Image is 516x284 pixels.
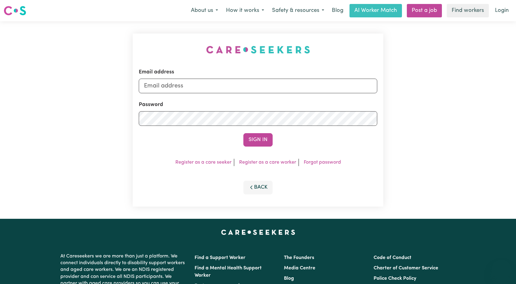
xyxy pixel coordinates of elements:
[195,255,245,260] a: Find a Support Worker
[374,255,411,260] a: Code of Conduct
[491,4,512,17] a: Login
[374,276,416,281] a: Police Check Policy
[374,266,438,271] a: Charter of Customer Service
[221,230,295,235] a: Careseekers home page
[4,5,26,16] img: Careseekers logo
[284,276,294,281] a: Blog
[284,266,315,271] a: Media Centre
[139,68,174,76] label: Email address
[187,4,222,17] button: About us
[304,160,341,165] a: Forgot password
[243,133,273,147] button: Sign In
[4,4,26,18] a: Careseekers logo
[239,160,296,165] a: Register as a care worker
[139,101,163,108] label: Password
[268,4,328,17] button: Safety & resources
[175,160,231,165] a: Register as a care seeker
[222,4,268,17] button: How it works
[243,181,273,194] button: Back
[492,260,511,279] iframe: Button to launch messaging window
[447,4,489,17] a: Find workers
[284,255,314,260] a: The Founders
[139,79,377,93] input: Email address
[349,4,402,17] a: AI Worker Match
[195,266,262,278] a: Find a Mental Health Support Worker
[328,4,347,17] a: Blog
[407,4,442,17] a: Post a job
